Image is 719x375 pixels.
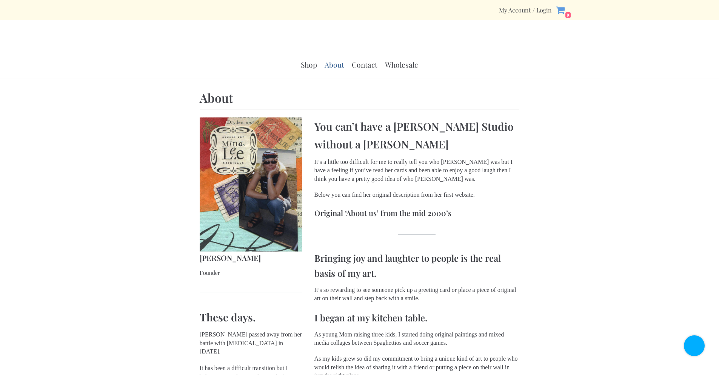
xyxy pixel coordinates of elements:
[499,6,552,14] a: My Account / Login
[200,252,302,264] h4: [PERSON_NAME]
[200,330,302,356] p: [PERSON_NAME] passed away from her battle with [MEDICAL_DATA] in [DATE].
[314,158,520,183] p: It’s a little too difficult for me to really tell you who [PERSON_NAME] was but I have a feeling ...
[314,207,520,219] h4: Original ‘About us’ from the mid 2000’s
[499,6,552,14] div: Secondary Menu
[352,60,377,69] a: Contact
[314,286,520,303] p: It’s so rewarding to see someone pick up a greeting card or place a piece of original art on thei...
[556,5,571,15] a: 0
[200,308,302,326] h2: These days.
[314,330,520,347] p: As young Mom raising three kids, I started doing original paintings and mixed media collages betw...
[301,56,418,73] div: Primary Menu
[200,269,302,277] p: Founder
[200,90,520,106] h1: About
[314,250,520,281] h3: Bringing joy and laughter to people is the real basis of my art.
[314,117,520,153] h2: You can’t have a [PERSON_NAME] Studio without a [PERSON_NAME]
[314,191,520,199] p: Below you can find her original description from her first website.
[385,60,418,69] a: Wholesale
[325,60,344,69] a: About
[314,310,520,325] h3: I began at my kitchen table.
[336,8,383,55] a: Mina Lee Studio
[301,60,317,69] a: Shop
[565,12,571,19] span: 0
